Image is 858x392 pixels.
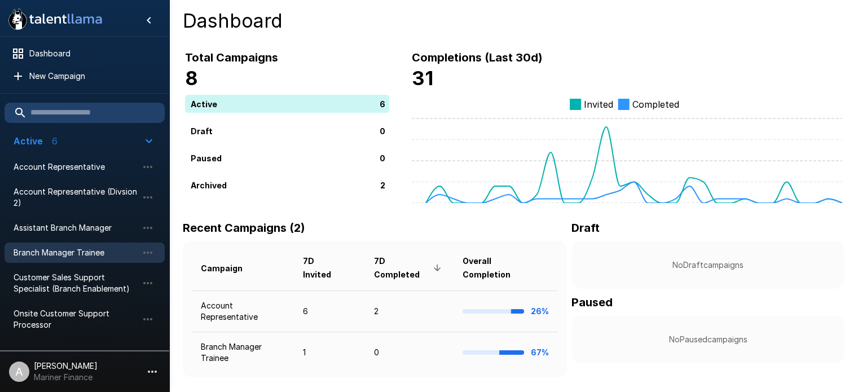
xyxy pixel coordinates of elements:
[294,332,365,373] td: 1
[201,262,257,275] span: Campaign
[294,290,365,332] td: 6
[192,290,294,332] td: Account Representative
[380,125,385,136] p: 0
[589,259,826,271] p: No Draft campaigns
[571,296,613,309] b: Paused
[571,221,600,235] b: Draft
[380,152,385,164] p: 0
[412,51,543,64] b: Completions (Last 30d)
[365,332,454,373] td: 0
[192,332,294,373] td: Branch Manager Trainee
[183,221,305,235] b: Recent Campaigns (2)
[185,67,198,90] b: 8
[412,67,433,90] b: 31
[380,179,385,191] p: 2
[365,290,454,332] td: 2
[531,306,549,316] b: 26%
[463,254,549,281] span: Overall Completion
[185,51,278,64] b: Total Campaigns
[303,254,356,281] span: 7D Invited
[589,334,826,345] p: No Paused campaigns
[183,9,844,33] h4: Dashboard
[380,98,385,109] p: 6
[374,254,445,281] span: 7D Completed
[531,347,549,357] b: 67%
